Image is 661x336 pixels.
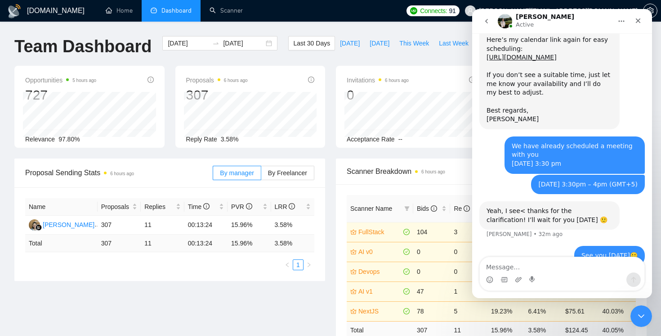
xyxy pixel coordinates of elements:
[32,127,173,165] div: We have already scheduled a meeting with you[DATE] 3:30 pm
[43,220,94,230] div: [PERSON_NAME]
[394,36,434,50] button: This Week
[184,235,228,252] td: 00:13:24
[14,62,140,97] div: If you don’t see a suitable time, just let me know your availability and I’ll do my best to adjus...
[14,97,140,115] div: Best regards, [PERSON_NAME]
[358,267,402,277] a: Devops
[210,7,243,14] a: searchScanner
[420,6,447,16] span: Connects:
[154,263,169,278] button: Send a message…
[449,6,456,16] span: 91
[268,169,307,177] span: By Freelancer
[403,249,410,255] span: check-circle
[144,202,174,212] span: Replies
[231,203,252,210] span: PVR
[14,27,140,62] div: Here’s my calendar link again for easy scheduling: ​
[404,206,410,211] span: filter
[25,167,213,178] span: Proposal Sending Stats
[109,242,165,251] div: See you [DATE]🙂
[469,77,475,83] span: info-circle
[365,36,394,50] button: [DATE]
[106,7,133,14] a: homeHome
[434,36,473,50] button: Last Week
[350,288,357,295] span: crown
[630,305,652,327] iframe: Intercom live chat
[98,198,141,216] th: Proposals
[271,216,315,235] td: 3.58%
[147,77,154,83] span: info-circle
[98,216,141,235] td: 307
[293,260,303,270] a: 1
[413,222,451,242] td: 104
[98,235,141,252] td: 307
[413,301,451,321] td: 78
[212,40,219,47] span: to
[450,282,487,301] td: 1
[402,202,411,215] span: filter
[141,235,184,252] td: 11
[188,203,210,210] span: Time
[350,268,357,275] span: crown
[7,166,173,193] div: sales@xislabs.com says…
[288,36,335,50] button: Last 30 Days
[350,229,357,235] span: crown
[14,198,140,215] div: Yeah, I see< thanks for the clarification! I’ll wait for you [DATE] 🙂
[40,133,165,159] div: We have already scheduled a meeting with you [DATE] 3:30 pm
[59,166,173,186] div: [DATE] 3:30pm – 4pm (GMT+5)
[14,36,152,57] h1: Team Dashboard
[72,78,96,83] time: 5 hours ago
[403,229,410,235] span: check-circle
[289,203,295,209] span: info-circle
[413,282,451,301] td: 47
[224,78,248,83] time: 6 hours ago
[25,75,96,86] span: Opportunities
[25,136,55,143] span: Relevance
[350,205,392,212] span: Scanner Name
[643,7,657,14] a: setting
[186,136,217,143] span: Reply Rate
[25,198,98,216] th: Name
[450,262,487,282] td: 0
[358,227,402,237] a: FullStack
[403,268,410,275] span: check-circle
[186,75,248,86] span: Proposals
[57,267,64,274] button: Start recording
[285,262,290,268] span: left
[358,247,402,257] a: AI v0
[358,306,402,316] a: NextJS
[282,259,293,270] button: left
[403,288,410,295] span: check-circle
[340,38,360,48] span: [DATE]
[29,221,94,228] a: ES[PERSON_NAME]
[58,136,80,143] span: 97.80%
[417,205,437,212] span: Bids
[467,8,473,14] span: user
[161,7,192,14] span: Dashboard
[410,7,417,14] img: upwork-logo.png
[203,203,210,209] span: info-circle
[228,235,271,252] td: 15.96 %
[385,78,409,83] time: 6 hours ago
[168,38,209,48] input: Start date
[223,38,264,48] input: End date
[472,9,652,298] iframe: Intercom live chat
[398,136,402,143] span: --
[347,75,409,86] span: Invitations
[370,38,389,48] span: [DATE]
[151,7,157,14] span: dashboard
[347,136,395,143] span: Acceptance Rate
[184,216,228,235] td: 00:13:24
[7,127,173,166] div: sales@xislabs.com says…
[102,237,173,257] div: See you [DATE]🙂
[413,242,451,262] td: 0
[43,267,50,274] button: Upload attachment
[308,77,314,83] span: info-circle
[7,192,147,221] div: Yeah, I see< thanks for the clarification! I’ll wait for you [DATE] 🙂[PERSON_NAME] • 32m ago
[464,205,470,212] span: info-circle
[439,38,469,48] span: Last Week
[413,262,451,282] td: 0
